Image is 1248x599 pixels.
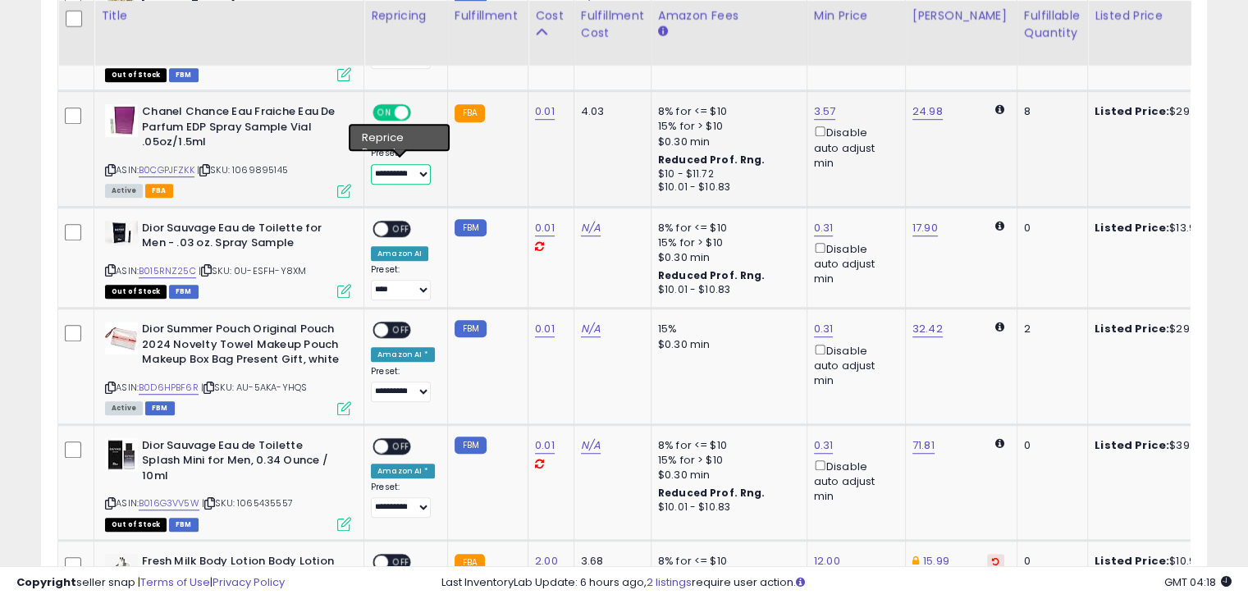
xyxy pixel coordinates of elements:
[1095,104,1231,119] div: $29.99
[647,574,692,590] a: 2 listings
[169,518,199,532] span: FBM
[1095,220,1169,235] b: Listed Price:
[1095,437,1169,453] b: Listed Price:
[912,220,938,236] a: 17.90
[201,381,307,394] span: | SKU: AU-5AKA-YHQS
[139,381,199,395] a: B0D6HPBF6R
[374,106,395,120] span: ON
[658,438,794,453] div: 8% for <= $10
[105,322,351,413] div: ASIN:
[441,575,1232,591] div: Last InventoryLab Update: 6 hours ago, require user action.
[658,250,794,265] div: $0.30 min
[581,437,601,454] a: N/A
[535,437,555,454] a: 0.01
[912,321,943,337] a: 32.42
[105,221,138,245] img: 41t4-fGyRDL._SL40_.jpg
[142,104,341,154] b: Chanel Chance Eau Fraiche Eau De Parfum EDP Spray Sample Vial .05oz/1.5ml
[658,181,794,194] div: $10.01 - $10.83
[388,222,414,235] span: OFF
[814,7,898,25] div: Min Price
[535,7,567,25] div: Cost
[1095,103,1169,119] b: Listed Price:
[371,7,441,25] div: Repricing
[105,285,167,299] span: All listings that are currently out of stock and unavailable for purchase on Amazon
[371,148,435,185] div: Preset:
[455,320,487,337] small: FBM
[1024,221,1075,235] div: 0
[658,167,794,181] div: $10 - $11.72
[581,7,644,42] div: Fulfillment Cost
[105,518,167,532] span: All listings that are currently out of stock and unavailable for purchase on Amazon
[814,123,893,171] div: Disable auto adjust min
[814,341,893,389] div: Disable auto adjust min
[213,574,285,590] a: Privacy Policy
[455,104,485,122] small: FBA
[105,104,351,195] div: ASIN:
[142,221,341,255] b: Dior Sauvage Eau de Toilette for Men - .03 oz. Spray Sample
[658,135,794,149] div: $0.30 min
[105,104,138,137] img: 41Eyh-keh8L._SL40_.jpg
[1095,221,1231,235] div: $13.99
[371,464,435,478] div: Amazon AI *
[197,163,288,176] span: | SKU: 1069895145
[169,68,199,82] span: FBM
[658,153,766,167] b: Reduced Prof. Rng.
[455,219,487,236] small: FBM
[912,7,1010,25] div: [PERSON_NAME]
[1024,322,1075,336] div: 2
[455,7,521,25] div: Fulfillment
[912,103,943,120] a: 24.98
[169,285,199,299] span: FBM
[814,220,834,236] a: 0.31
[16,575,285,591] div: seller snap | |
[658,468,794,482] div: $0.30 min
[142,438,341,488] b: Dior Sauvage Eau de Toilette Splash Mini for Men, 0.34 Ounce / 10ml
[1095,321,1169,336] b: Listed Price:
[371,347,435,362] div: Amazon AI *
[814,103,836,120] a: 3.57
[814,240,893,287] div: Disable auto adjust min
[1024,104,1075,119] div: 8
[1095,438,1231,453] div: $39.99
[1024,438,1075,453] div: 0
[145,184,173,198] span: FBA
[388,323,414,337] span: OFF
[535,103,555,120] a: 0.01
[199,264,306,277] span: | SKU: 0U-ESFH-Y8XM
[371,366,435,403] div: Preset:
[16,574,76,590] strong: Copyright
[105,184,143,198] span: All listings currently available for purchase on Amazon
[101,7,357,25] div: Title
[202,496,293,510] span: | SKU: 1065435557
[105,322,138,354] img: 41nbS2Up8yL._SL40_.jpg
[535,220,555,236] a: 0.01
[658,268,766,282] b: Reduced Prof. Rng.
[371,264,435,301] div: Preset:
[105,438,138,471] img: 31q60iqZJCL._SL40_.jpg
[912,437,935,454] a: 71.81
[814,457,893,505] div: Disable auto adjust min
[658,322,794,336] div: 15%
[1095,7,1237,25] div: Listed Price
[658,453,794,468] div: 15% for > $10
[814,321,834,337] a: 0.31
[581,220,601,236] a: N/A
[658,283,794,297] div: $10.01 - $10.83
[658,119,794,134] div: 15% for > $10
[140,574,210,590] a: Terms of Use
[455,437,487,454] small: FBM
[105,68,167,82] span: All listings that are currently out of stock and unavailable for purchase on Amazon
[409,106,435,120] span: OFF
[658,104,794,119] div: 8% for <= $10
[581,321,601,337] a: N/A
[145,401,175,415] span: FBM
[658,221,794,235] div: 8% for <= $10
[105,438,351,529] div: ASIN:
[658,7,800,25] div: Amazon Fees
[105,221,351,297] div: ASIN:
[371,246,428,261] div: Amazon AI
[139,163,194,177] a: B0CGPJFZKK
[105,401,143,415] span: All listings currently available for purchase on Amazon
[535,321,555,337] a: 0.01
[814,437,834,454] a: 0.31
